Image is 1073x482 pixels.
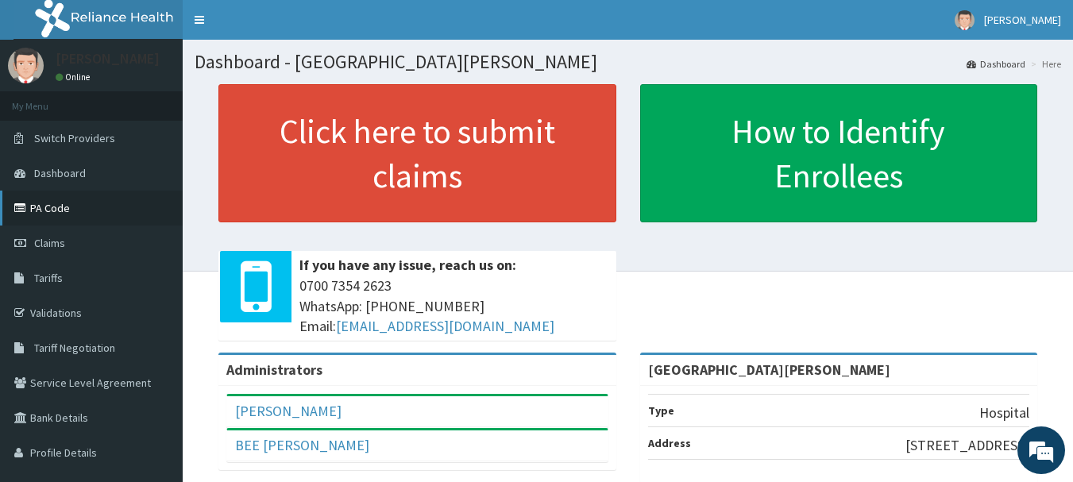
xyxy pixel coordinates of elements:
[235,402,342,420] a: [PERSON_NAME]
[905,435,1029,456] p: [STREET_ADDRESS]
[34,341,115,355] span: Tariff Negotiation
[226,361,322,379] b: Administrators
[34,166,86,180] span: Dashboard
[336,317,554,335] a: [EMAIL_ADDRESS][DOMAIN_NAME]
[648,361,890,379] strong: [GEOGRAPHIC_DATA][PERSON_NAME]
[640,84,1038,222] a: How to Identify Enrollees
[299,256,516,274] b: If you have any issue, reach us on:
[967,57,1025,71] a: Dashboard
[979,403,1029,423] p: Hospital
[34,131,115,145] span: Switch Providers
[34,271,63,285] span: Tariffs
[218,84,616,222] a: Click here to submit claims
[984,13,1061,27] span: [PERSON_NAME]
[1027,57,1061,71] li: Here
[648,436,691,450] b: Address
[955,10,975,30] img: User Image
[235,436,369,454] a: BEE [PERSON_NAME]
[299,276,608,337] span: 0700 7354 2623 WhatsApp: [PHONE_NUMBER] Email:
[56,52,160,66] p: [PERSON_NAME]
[56,71,94,83] a: Online
[34,236,65,250] span: Claims
[648,403,674,418] b: Type
[8,48,44,83] img: User Image
[195,52,1061,72] h1: Dashboard - [GEOGRAPHIC_DATA][PERSON_NAME]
